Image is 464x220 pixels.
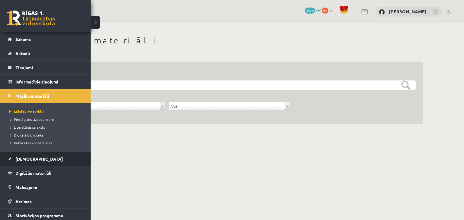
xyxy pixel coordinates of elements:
span: Atzīmes [15,199,32,204]
span: Publicētas konferences [8,140,52,145]
span: Mācību materiāli [8,109,44,114]
a: Atzīmes [8,194,83,208]
span: mP [316,8,321,12]
h3: Filtrs [43,69,408,77]
span: Aktuāli [15,51,30,56]
span: Jebkuram priekšmetam [46,102,157,110]
span: Digitālie materiāli [15,170,51,176]
img: Marta Laķe [379,9,385,15]
span: 1170 [305,8,315,14]
a: Maksājumi [8,180,83,194]
span: Motivācijas programma [15,213,63,218]
a: Pieslēgties Uzdevumiem [8,117,85,122]
a: Informatīvie ziņojumi [8,75,83,89]
a: 97 xp [322,8,336,12]
span: Literatūras saraksts [8,125,45,130]
span: [DEMOGRAPHIC_DATA] [15,156,63,162]
a: Mācību materiāli [8,109,85,114]
span: Sākums [15,36,31,42]
a: Publicētas konferences [8,140,85,146]
span: Digitālā bibliotēka [8,133,43,137]
h1: Mācību materiāli [36,35,423,46]
a: Aktuāli [8,46,83,60]
legend: Informatīvie ziņojumi [15,75,83,89]
span: 97 [322,8,328,14]
span: Pieslēgties Uzdevumiem [8,117,54,122]
a: Sākums [8,32,83,46]
a: 1170 mP [305,8,321,12]
a: Digitālie materiāli [8,166,83,180]
a: Rīgas 1. Tālmācības vidusskola [7,11,55,26]
a: Jebkuram priekšmetam [44,102,165,110]
span: Visi [171,102,282,110]
a: [DEMOGRAPHIC_DATA] [8,152,83,166]
legend: Maksājumi [15,180,83,194]
legend: Ziņojumi [15,61,83,74]
span: Mācību materiāli [15,93,49,99]
a: [PERSON_NAME] [389,8,427,14]
a: Ziņojumi [8,61,83,74]
a: Visi [169,102,290,110]
a: Mācību materiāli [8,89,83,103]
span: xp [329,8,333,12]
a: Digitālā bibliotēka [8,132,85,138]
a: Literatūras saraksts [8,124,85,130]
